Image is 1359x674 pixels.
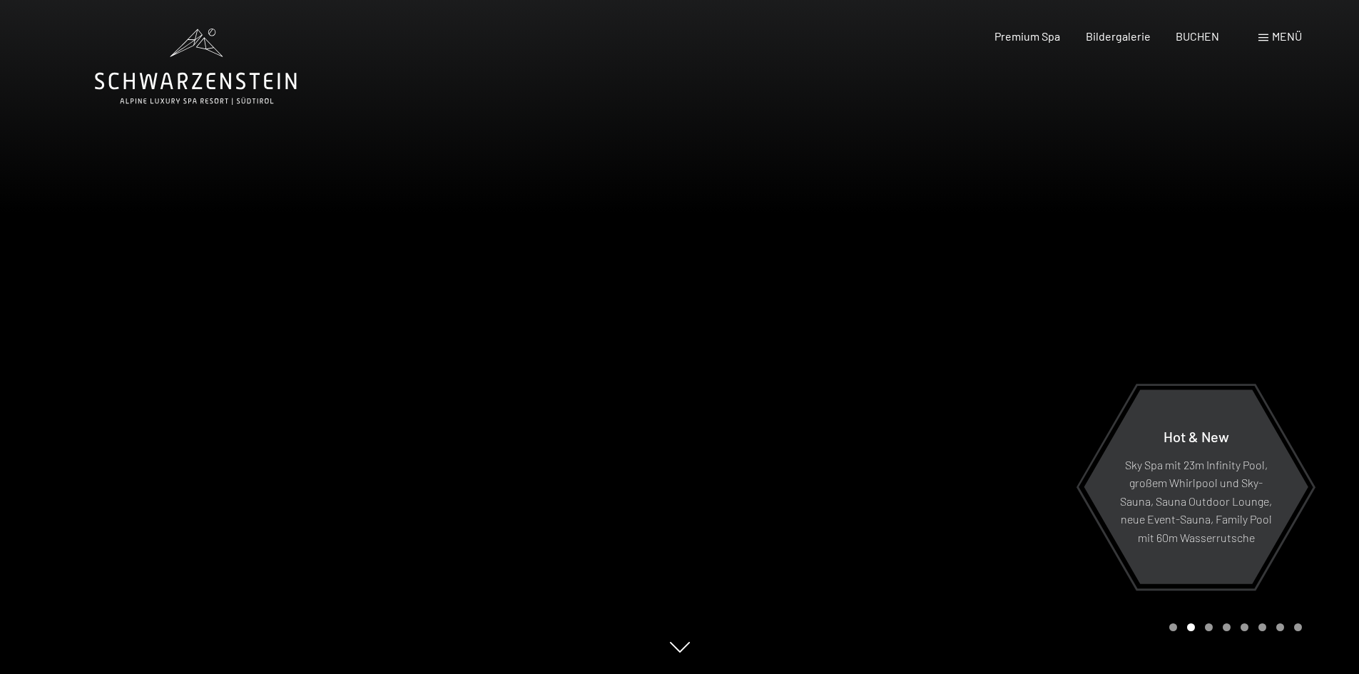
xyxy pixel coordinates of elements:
div: Carousel Page 2 (Current Slide) [1187,623,1195,631]
div: Carousel Page 1 [1169,623,1177,631]
span: Hot & New [1164,427,1229,444]
div: Carousel Page 7 [1276,623,1284,631]
a: Hot & New Sky Spa mit 23m Infinity Pool, großem Whirlpool und Sky-Sauna, Sauna Outdoor Lounge, ne... [1083,389,1309,585]
div: Carousel Pagination [1164,623,1302,631]
span: Menü [1272,29,1302,43]
div: Carousel Page 8 [1294,623,1302,631]
div: Carousel Page 4 [1223,623,1231,631]
a: BUCHEN [1176,29,1219,43]
a: Premium Spa [994,29,1060,43]
div: Carousel Page 3 [1205,623,1213,631]
div: Carousel Page 6 [1258,623,1266,631]
p: Sky Spa mit 23m Infinity Pool, großem Whirlpool und Sky-Sauna, Sauna Outdoor Lounge, neue Event-S... [1119,455,1273,546]
a: Bildergalerie [1086,29,1151,43]
div: Carousel Page 5 [1241,623,1248,631]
